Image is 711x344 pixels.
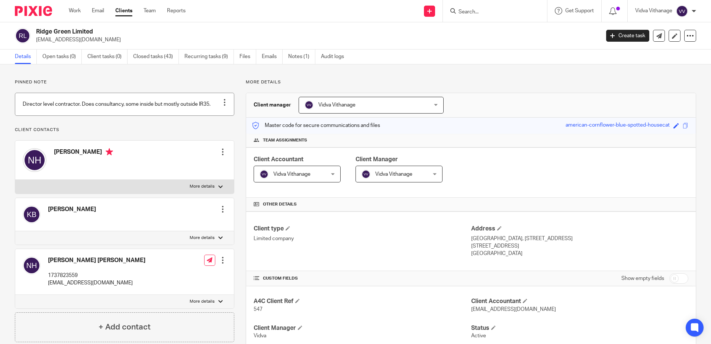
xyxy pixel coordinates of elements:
[471,250,688,257] p: [GEOGRAPHIC_DATA]
[23,257,41,274] img: svg%3E
[15,28,30,44] img: svg%3E
[254,324,471,332] h4: Client Manager
[471,235,688,242] p: [GEOGRAPHIC_DATA], [STREET_ADDRESS]
[23,148,46,172] img: svg%3E
[263,201,297,207] span: Other details
[254,333,266,338] span: Vidva
[144,7,156,15] a: Team
[471,324,688,332] h4: Status
[471,333,486,338] span: Active
[566,121,670,130] div: american-cornflower-blue-spotted-housecat
[471,225,688,233] h4: Address
[23,206,41,223] img: svg%3E
[260,170,268,179] img: svg%3E
[87,50,128,64] a: Client tasks (0)
[48,206,96,213] h4: [PERSON_NAME]
[254,297,471,305] h4: A4C Client Ref
[252,122,380,129] p: Master code for secure communications and files
[606,30,649,42] a: Create task
[48,279,145,287] p: [EMAIL_ADDRESS][DOMAIN_NAME]
[15,50,37,64] a: Details
[565,8,594,13] span: Get Support
[106,148,113,156] i: Primary
[15,127,234,133] p: Client contacts
[305,101,313,109] img: svg%3E
[355,156,398,162] span: Client Manager
[184,50,234,64] a: Recurring tasks (9)
[190,184,215,189] p: More details
[621,275,664,282] label: Show empty fields
[54,148,113,157] h4: [PERSON_NAME]
[471,242,688,250] p: [STREET_ADDRESS]
[190,299,215,305] p: More details
[254,235,471,242] p: Limited company
[239,50,256,64] a: Files
[318,102,355,108] span: Vidva Vithanage
[42,50,82,64] a: Open tasks (0)
[36,28,483,36] h2: Ridge Green Limited
[254,307,263,312] span: 547
[69,7,81,15] a: Work
[92,7,104,15] a: Email
[48,257,145,264] h4: [PERSON_NAME] [PERSON_NAME]
[36,36,595,44] p: [EMAIL_ADDRESS][DOMAIN_NAME]
[167,7,186,15] a: Reports
[361,170,370,179] img: svg%3E
[262,50,283,64] a: Emails
[99,321,151,333] h4: + Add contact
[676,5,688,17] img: svg%3E
[246,79,696,85] p: More details
[15,6,52,16] img: Pixie
[115,7,132,15] a: Clients
[375,172,412,177] span: Vidva Vithanage
[254,101,291,109] h3: Client manager
[471,307,556,312] span: [EMAIL_ADDRESS][DOMAIN_NAME]
[254,275,471,281] h4: CUSTOM FIELDS
[15,79,234,85] p: Pinned note
[254,225,471,233] h4: Client type
[133,50,179,64] a: Closed tasks (43)
[471,297,688,305] h4: Client Accountant
[190,235,215,241] p: More details
[48,272,145,279] p: 1737823559
[288,50,315,64] a: Notes (1)
[321,50,350,64] a: Audit logs
[254,156,303,162] span: Client Accountant
[263,137,307,143] span: Team assignments
[635,7,672,15] p: Vidva Vithanage
[273,172,311,177] span: Vidva Vithanage
[458,9,525,16] input: Search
